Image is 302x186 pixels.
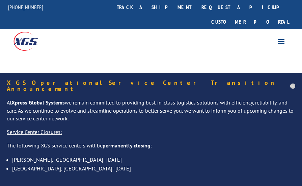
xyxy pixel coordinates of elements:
a: Customer Portal [206,15,294,29]
h5: XGS Operational Service Center Transition Announcement [7,80,295,92]
li: [GEOGRAPHIC_DATA], [GEOGRAPHIC_DATA]- [DATE] [12,164,295,173]
p: The following XGS service centers will be : [7,142,295,155]
u: Service Center Closures: [7,129,62,135]
p: At we remain committed to providing best-in-class logistics solutions with efficiency, reliabilit... [7,99,295,128]
strong: permanently closing [103,142,150,149]
strong: Xpress Global Systems [11,99,65,106]
a: [PHONE_NUMBER] [8,4,43,10]
li: [PERSON_NAME], [GEOGRAPHIC_DATA]- [DATE] [12,155,295,164]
